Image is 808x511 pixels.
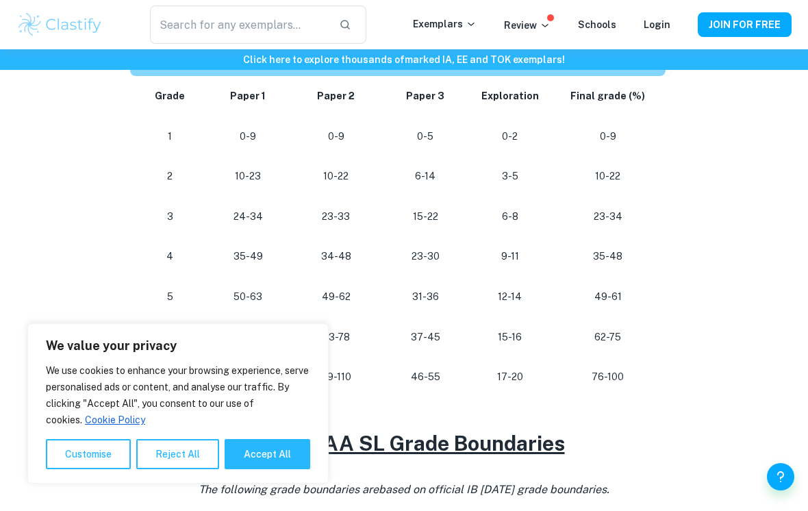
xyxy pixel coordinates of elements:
[317,90,355,101] strong: Paper 2
[481,288,539,306] p: 12-14
[302,368,370,386] p: 79-110
[481,167,539,186] p: 3-5
[27,323,329,484] div: We value your privacy
[199,483,609,496] i: The following grade boundaries are
[644,19,670,30] a: Login
[84,414,146,426] a: Cookie Policy
[767,463,794,490] button: Help and Feedback
[136,439,219,469] button: Reject All
[46,439,131,469] button: Customise
[504,18,551,33] p: Review
[481,127,539,146] p: 0-2
[481,208,539,226] p: 6-8
[392,127,459,146] p: 0-5
[379,483,609,496] span: based on official IB [DATE] grade boundaries.
[147,247,194,266] p: 4
[147,288,194,306] p: 5
[481,247,539,266] p: 9-11
[392,247,459,266] p: 23-30
[147,208,194,226] p: 3
[698,12,792,37] button: JOIN FOR FREE
[561,368,655,386] p: 76-100
[302,247,370,266] p: 34-48
[147,167,194,186] p: 2
[147,127,194,146] p: 1
[155,90,185,101] strong: Grade
[578,19,616,30] a: Schools
[392,288,459,306] p: 31-36
[216,208,281,226] p: 24-34
[561,288,655,306] p: 49-61
[216,127,281,146] p: 0-9
[561,127,655,146] p: 0-9
[392,328,459,347] p: 37-45
[216,247,281,266] p: 35-49
[16,11,103,38] img: Clastify logo
[3,52,805,67] h6: Click here to explore thousands of marked IA, EE and TOK exemplars !
[413,16,477,32] p: Exemplars
[46,338,310,354] p: We value your privacy
[302,328,370,347] p: 63-78
[481,368,539,386] p: 17-20
[570,90,645,101] strong: Final grade (%)
[561,167,655,186] p: 10-22
[561,208,655,226] p: 23-34
[302,208,370,226] p: 23-33
[392,208,459,226] p: 15-22
[216,167,281,186] p: 10-23
[406,90,444,101] strong: Paper 3
[150,5,328,44] input: Search for any exemplars...
[481,90,539,101] strong: Exploration
[392,368,459,386] p: 46-55
[481,328,539,347] p: 15-16
[225,439,310,469] button: Accept All
[46,362,310,428] p: We use cookies to enhance your browsing experience, serve personalised ads or content, and analys...
[244,431,565,456] u: IB Math AA SL Grade Boundaries
[302,127,370,146] p: 0-9
[561,247,655,266] p: 35-48
[561,328,655,347] p: 62-75
[302,288,370,306] p: 49-62
[230,90,266,101] strong: Paper 1
[216,288,281,306] p: 50-63
[392,167,459,186] p: 6-14
[302,167,370,186] p: 10-22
